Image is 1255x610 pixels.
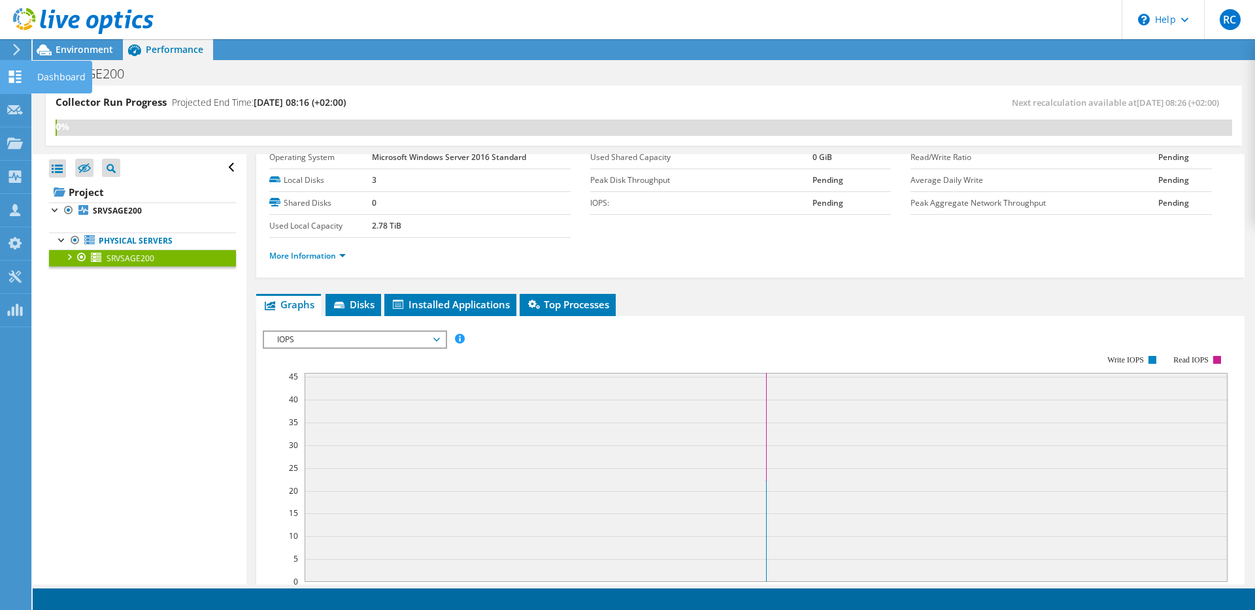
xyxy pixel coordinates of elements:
div: 0% [56,120,57,134]
div: Dashboard [31,61,92,93]
span: Graphs [263,298,314,311]
label: Peak Disk Throughput [590,174,812,187]
b: 3 [372,174,376,185]
text: 0 [293,576,298,587]
a: Physical Servers [49,233,236,249]
svg: \n [1138,14,1150,25]
label: Local Disks [269,174,372,187]
label: Read/Write Ratio [911,151,1158,164]
label: Operating System [269,151,372,164]
b: SRVSAGE200 [93,205,142,216]
span: IOPS [271,332,439,347]
b: 0 GiB [812,152,832,163]
b: 2.78 TiB [372,220,401,231]
text: 5 [293,553,298,564]
h1: SRVSAGE200 [42,67,144,81]
label: Average Daily Write [911,174,1158,187]
b: Pending [1158,152,1189,163]
label: Peak Aggregate Network Throughput [911,197,1158,210]
text: 25 [289,462,298,474]
text: 45 [289,371,298,382]
b: 0 [372,197,376,208]
label: IOPS: [590,197,812,210]
label: Shared Disks [269,197,372,210]
text: 35 [289,417,298,428]
label: Used Local Capacity [269,219,372,233]
text: 15 [289,507,298,519]
span: SRVSAGE200 [107,253,154,264]
a: SRVSAGE200 [49,202,236,219]
b: Pending [1158,197,1189,208]
b: Pending [812,174,843,185]
b: Pending [812,197,843,208]
text: 10 [289,530,298,541]
text: 20 [289,485,298,496]
text: Read IOPS [1174,355,1209,364]
span: RC [1220,9,1241,30]
text: 40 [289,394,298,405]
label: Used Shared Capacity [590,151,812,164]
a: SRVSAGE200 [49,249,236,266]
b: Pending [1158,174,1189,185]
text: 30 [289,440,298,451]
a: Project [49,182,236,202]
a: More Information [269,250,346,261]
span: Top Processes [526,298,609,311]
text: Write IOPS [1107,355,1144,364]
span: Environment [56,43,113,56]
span: [DATE] 08:26 (+02:00) [1137,97,1219,108]
span: Next recalculation available at [1012,97,1226,108]
span: Disks [332,298,375,311]
h4: Projected End Time: [172,95,346,110]
b: Microsoft Windows Server 2016 Standard [372,152,526,163]
span: [DATE] 08:16 (+02:00) [254,96,346,108]
span: Installed Applications [391,298,510,311]
span: Performance [146,43,203,56]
